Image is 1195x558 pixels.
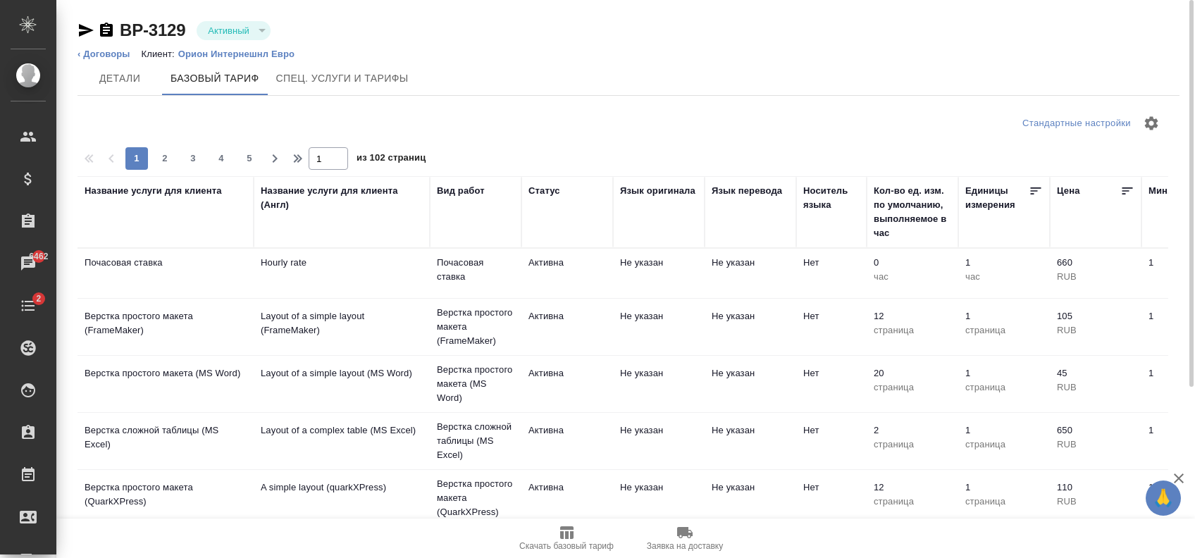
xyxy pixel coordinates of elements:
p: страница [965,323,1043,337]
p: час [874,270,951,284]
div: Активный [197,21,270,40]
p: 650 [1057,423,1134,438]
p: 1 [965,366,1043,380]
td: Верстка простого макета (QuarkXPress) [78,473,254,523]
td: Нет [796,249,867,298]
p: страница [965,495,1043,509]
td: Не указан [705,302,796,352]
p: RUB [1057,323,1134,337]
span: Детали [86,70,154,87]
td: Верстка сложной таблицы (MS Excel) [78,416,254,466]
td: Почасовая ставка [78,249,254,298]
a: 2 [4,288,53,323]
td: A simple layout (quarkXPress) [254,473,430,523]
span: Спец. услуги и тарифы [276,70,409,87]
p: 1 [965,256,1043,270]
p: 2 [874,423,951,438]
span: 2 [27,292,49,306]
td: Layout of a simple layout (FrameMaker) [254,302,430,352]
span: Базовый тариф [171,70,259,87]
td: Нет [796,302,867,352]
button: 4 [210,147,233,170]
td: Нет [796,473,867,523]
a: Орион Интернешнл Евро [178,49,305,59]
div: Язык перевода [712,184,782,198]
td: Не указан [705,473,796,523]
td: Верстка простого макета (MS Word) [430,356,521,412]
span: Настроить таблицу [1134,106,1168,140]
div: Название услуги для клиента [85,184,222,198]
span: Заявка на доставку [647,541,723,551]
div: Кол-во ед. изм. по умолчанию, выполняемое в час [874,184,951,240]
button: Активный [204,25,253,37]
td: Не указан [705,416,796,466]
td: Не указан [613,416,705,466]
p: RUB [1057,270,1134,284]
td: Не указан [613,473,705,523]
button: 2 [154,147,176,170]
p: 660 [1057,256,1134,270]
td: Не указан [705,359,796,409]
span: 2 [154,151,176,166]
button: Скачать базовый тариф [507,519,626,558]
td: Hourly rate [254,249,430,298]
p: RUB [1057,495,1134,509]
button: 🙏 [1146,480,1181,516]
td: Верстка простого макета (QuarkXPress) [430,470,521,526]
div: Единицы измерения [965,184,1029,212]
p: 110 [1057,480,1134,495]
div: Название услуги для клиента (Англ) [261,184,423,212]
p: 45 [1057,366,1134,380]
td: Не указан [613,359,705,409]
p: RUB [1057,438,1134,452]
p: RUB [1057,380,1134,395]
div: Язык оригинала [620,184,695,198]
p: страница [874,438,951,452]
div: Носитель языка [803,184,860,212]
span: 🙏 [1151,483,1175,513]
button: Скопировать ссылку [98,22,115,39]
p: страница [874,495,951,509]
nav: breadcrumb [78,47,1179,61]
td: Не указан [613,249,705,298]
td: Активна [521,302,613,352]
button: Скопировать ссылку для ЯМессенджера [78,22,94,39]
p: 1 [965,480,1043,495]
p: час [965,270,1043,284]
p: 12 [874,480,951,495]
td: Верстка сложной таблицы (MS Excel) [430,413,521,469]
td: Активна [521,416,613,466]
p: 1 [965,423,1043,438]
td: Почасовая ставка [430,249,521,298]
button: 5 [238,147,261,170]
td: Нет [796,359,867,409]
td: Нет [796,416,867,466]
p: страница [874,323,951,337]
button: 3 [182,147,204,170]
span: Скачать базовый тариф [519,541,614,551]
span: 6462 [20,249,56,263]
td: Не указан [705,249,796,298]
td: Layout of a complex table (MS Excel) [254,416,430,466]
p: Клиент: [142,49,178,59]
p: 105 [1057,309,1134,323]
span: из 102 страниц [357,149,426,170]
td: Не указан [613,302,705,352]
p: 1 [965,309,1043,323]
div: split button [1019,113,1134,135]
td: Активна [521,249,613,298]
td: Верстка простого макета (FrameMaker) [78,302,254,352]
p: страница [874,380,951,395]
td: Верстка простого макета (MS Word) [78,359,254,409]
p: страница [965,438,1043,452]
button: Заявка на доставку [626,519,744,558]
span: 3 [182,151,204,166]
td: Активна [521,359,613,409]
a: 6462 [4,246,53,281]
td: Активна [521,473,613,523]
p: 0 [874,256,951,270]
p: 12 [874,309,951,323]
p: 20 [874,366,951,380]
div: Статус [528,184,560,198]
